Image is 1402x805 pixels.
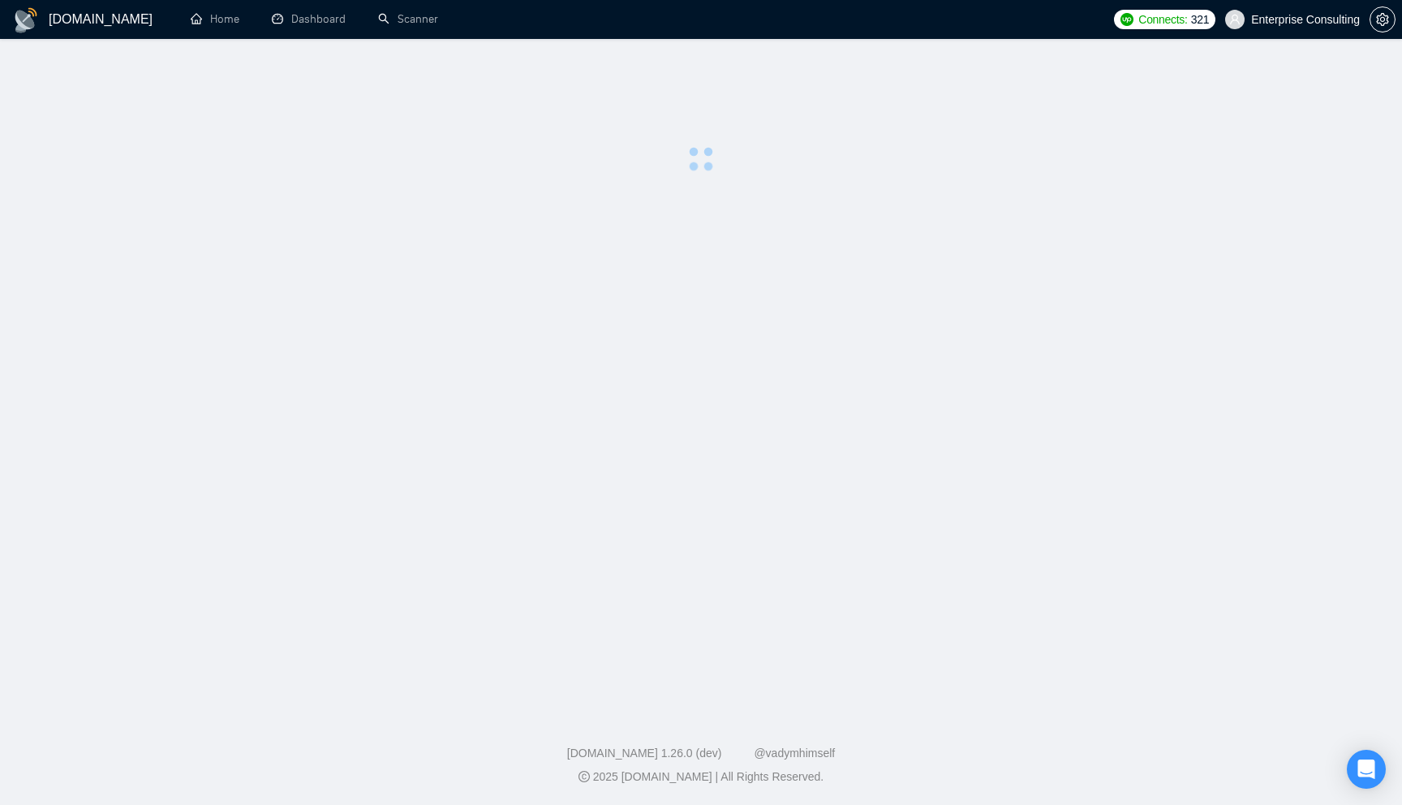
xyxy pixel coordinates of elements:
[1120,13,1133,26] img: upwork-logo.png
[578,771,590,782] span: copyright
[13,768,1389,786] div: 2025 [DOMAIN_NAME] | All Rights Reserved.
[1370,13,1396,26] a: setting
[1370,13,1395,26] span: setting
[272,12,346,26] a: dashboardDashboard
[754,747,835,760] a: @vadymhimself
[1229,14,1241,25] span: user
[1138,11,1187,28] span: Connects:
[1191,11,1209,28] span: 321
[1370,6,1396,32] button: setting
[1347,750,1386,789] div: Open Intercom Messenger
[567,747,722,760] a: [DOMAIN_NAME] 1.26.0 (dev)
[191,12,239,26] a: homeHome
[13,7,39,33] img: logo
[378,12,438,26] a: searchScanner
